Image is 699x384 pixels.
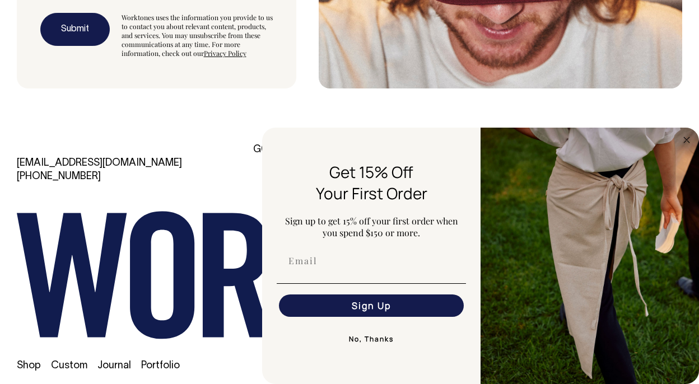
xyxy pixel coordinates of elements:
a: [PHONE_NUMBER] [17,172,101,181]
img: 5e34ad8f-4f05-4173-92a8-ea475ee49ac9.jpeg [481,128,699,384]
button: Submit [40,13,110,46]
span: Your First Order [316,182,427,204]
a: Custom [51,361,87,371]
a: Privacy Policy [204,49,246,58]
button: Close dialog [680,133,693,147]
a: Journal [97,361,131,371]
span: Sign up to get 15% off your first order when you spend $150 or more. [285,215,458,238]
div: FLYOUT Form [262,128,699,384]
div: Worktones uses the information you provide to us to contact you about relevant content, products,... [122,13,273,58]
a: Portfolio [141,361,180,371]
a: Shop [17,361,41,371]
button: No, Thanks [277,328,466,350]
input: Email [279,250,464,272]
button: Sign Up [279,294,464,317]
div: G01/[STREET_ADDRESS][PERSON_NAME] ([GEOGRAPHIC_DATA]) [GEOGRAPHIC_DATA] 2010 [GEOGRAPHIC_DATA] [244,143,455,197]
span: Get 15% Off [329,161,413,182]
a: [EMAIL_ADDRESS][DOMAIN_NAME] [17,158,182,168]
img: underline [277,283,466,284]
